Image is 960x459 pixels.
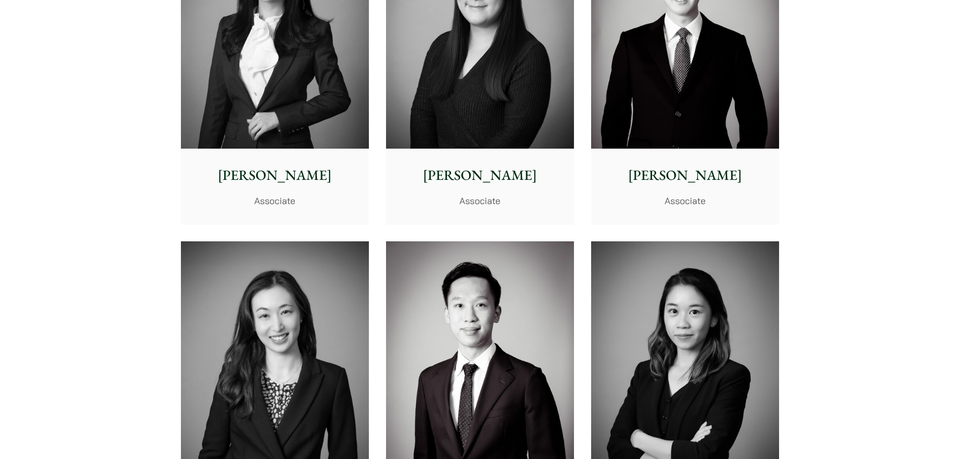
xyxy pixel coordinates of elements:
p: [PERSON_NAME] [599,165,771,186]
p: Associate [599,194,771,208]
p: [PERSON_NAME] [189,165,361,186]
p: Associate [189,194,361,208]
p: [PERSON_NAME] [394,165,566,186]
p: Associate [394,194,566,208]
